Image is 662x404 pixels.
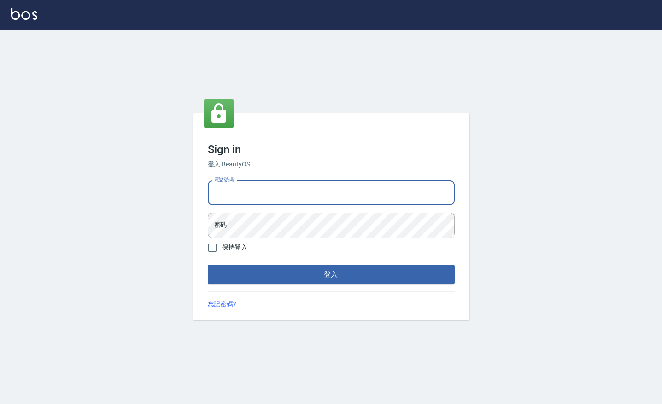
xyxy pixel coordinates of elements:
button: 登入 [208,265,455,284]
label: 電話號碼 [214,176,234,183]
h6: 登入 BeautyOS [208,160,455,169]
h3: Sign in [208,143,455,156]
span: 保持登入 [222,243,248,252]
img: Logo [11,8,37,20]
a: 忘記密碼? [208,299,237,309]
